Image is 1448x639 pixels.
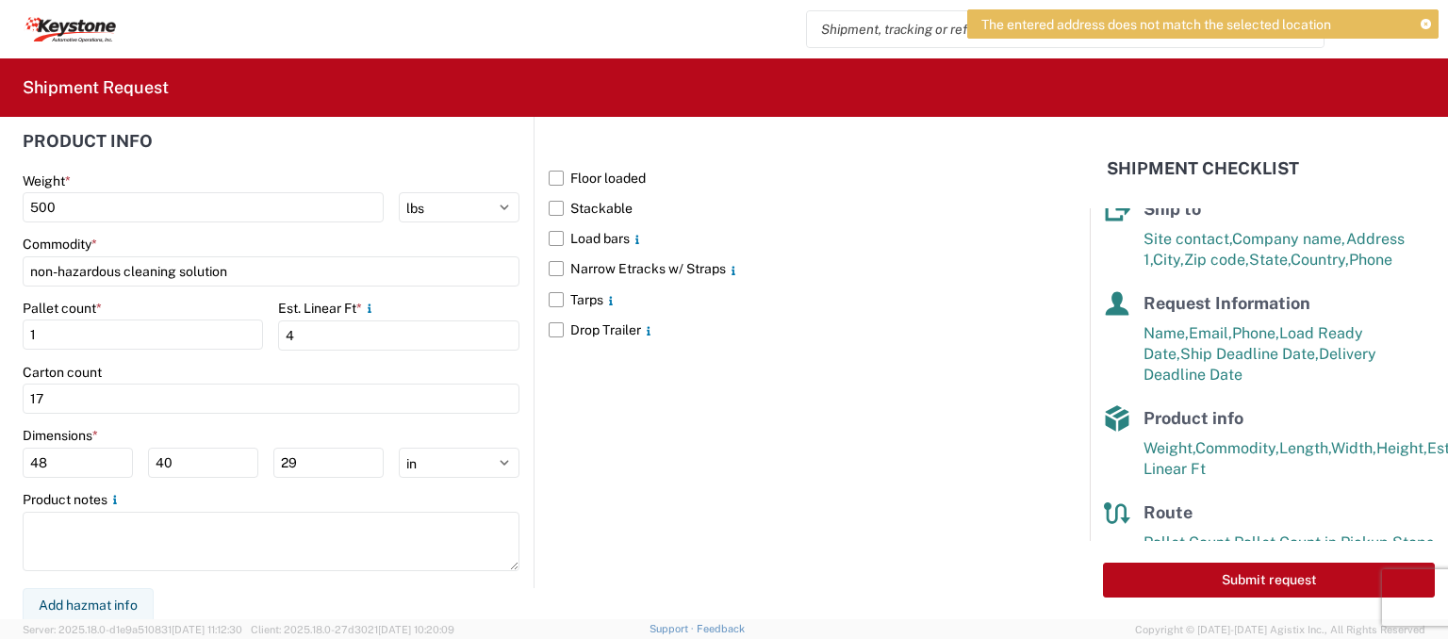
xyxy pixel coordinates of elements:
label: Est. Linear Ft [278,300,377,317]
a: Feedback [697,623,745,634]
span: Pallet Count, [1144,533,1234,551]
span: Company name, [1232,230,1346,248]
input: H [273,448,384,478]
label: Product notes [23,491,123,508]
span: Copyright © [DATE]-[DATE] Agistix Inc., All Rights Reserved [1135,621,1425,638]
button: Add hazmat info [23,588,154,623]
span: Route [1144,502,1193,522]
h2: Shipment Request [23,76,169,99]
button: Submit request [1103,563,1435,598]
label: Pallet count [23,300,102,317]
span: Email, [1189,324,1232,342]
span: Ship Deadline Date, [1180,345,1319,363]
input: W [148,448,258,478]
span: Commodity, [1195,439,1279,457]
span: State, [1249,251,1291,269]
label: Stackable [549,193,1045,223]
span: Client: 2025.18.0-27d3021 [251,624,454,635]
span: Ship to [1144,199,1201,219]
span: Phone [1349,251,1392,269]
label: Narrow Etracks w/ Straps [549,254,1045,284]
span: The entered address does not match the selected location [981,16,1331,33]
span: Name, [1144,324,1189,342]
label: Commodity [23,236,97,253]
label: Load bars [549,223,1045,254]
span: Phone, [1232,324,1279,342]
label: Weight [23,172,71,189]
h2: Shipment Checklist [1107,157,1299,180]
label: Tarps [549,285,1045,315]
span: Weight, [1144,439,1195,457]
span: Height, [1376,439,1427,457]
input: Shipment, tracking or reference number [807,11,1295,47]
a: Support [650,623,697,634]
span: Request Information [1144,293,1310,313]
input: L [23,448,133,478]
label: Drop Trailer [549,315,1045,345]
h2: Product Info [23,132,153,151]
span: Server: 2025.18.0-d1e9a510831 [23,624,242,635]
span: Width, [1331,439,1376,457]
label: Floor loaded [549,163,1045,193]
span: Country, [1291,251,1349,269]
label: Carton count [23,364,102,381]
span: [DATE] 10:20:09 [378,624,454,635]
span: Length, [1279,439,1331,457]
span: City, [1153,251,1184,269]
label: Dimensions [23,427,98,444]
span: Zip code, [1184,251,1249,269]
span: [DATE] 11:12:30 [172,624,242,635]
span: Product info [1144,408,1243,428]
span: Pallet Count in Pickup Stops equals Pallet Count in delivery stops [1144,533,1434,572]
span: Site contact, [1144,230,1232,248]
